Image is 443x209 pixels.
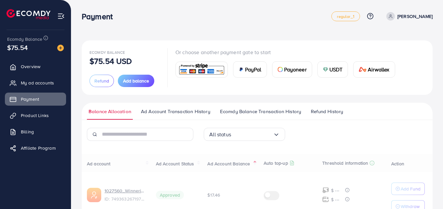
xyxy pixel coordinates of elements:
iframe: Chat [415,180,438,204]
a: Product Links [5,109,66,122]
img: card [323,67,328,72]
a: cardUSDT [317,61,348,78]
a: Overview [5,60,66,73]
img: card [278,67,283,72]
span: USDT [329,66,343,73]
a: cardAirwallex [353,61,395,78]
div: Search for option [204,128,285,141]
h3: Payment [82,12,118,21]
a: My ad accounts [5,76,66,89]
img: card [239,67,244,72]
img: logo [7,9,50,19]
p: [PERSON_NAME] [397,12,433,20]
span: Product Links [21,112,49,119]
span: Ecomdy Balance [7,36,42,42]
span: Ad Account Transaction History [141,108,210,115]
span: Balance Allocation [89,108,131,115]
a: Affiliate Program [5,142,66,155]
a: regular_1 [331,11,360,21]
span: Ecomdy Balance Transaction History [220,108,301,115]
button: Add balance [118,75,154,87]
span: Ecomdy Balance [90,50,125,55]
span: Affiliate Program [21,145,56,151]
img: image [57,45,64,51]
span: PayPal [245,66,261,73]
span: Payment [21,96,39,102]
a: Payment [5,93,66,106]
span: Payoneer [284,66,307,73]
img: card [359,67,367,72]
a: [PERSON_NAME] [384,12,433,21]
a: Billing [5,125,66,138]
span: Airwallex [368,66,389,73]
a: cardPayoneer [272,61,312,78]
span: All status [209,129,231,140]
img: menu [57,12,65,20]
span: My ad accounts [21,80,54,86]
span: Refund [94,78,109,84]
span: Refund History [311,108,343,115]
span: $75.54 [7,43,28,52]
p: Or choose another payment gate to start [175,48,400,56]
a: cardPayPal [233,61,267,78]
span: Billing [21,128,34,135]
a: card [175,62,228,78]
input: Search for option [231,129,273,140]
span: Overview [21,63,40,70]
p: $75.54 USD [90,57,132,65]
button: Refund [90,75,114,87]
span: regular_1 [337,14,354,19]
span: Add balance [123,78,149,84]
img: card [178,63,226,77]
